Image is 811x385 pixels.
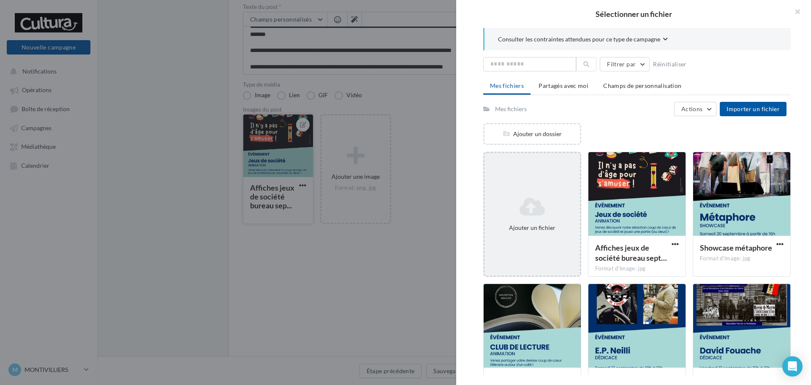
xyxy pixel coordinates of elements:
div: Format d'image: jpg [700,255,784,262]
span: Importer un fichier [727,105,780,112]
span: Affiches jeux de société bureau septembre [595,243,667,262]
button: Consulter les contraintes attendues pour ce type de campagne [498,35,668,45]
span: Champs de personnalisation [603,82,681,89]
span: Consulter les contraintes attendues pour ce type de campagne [498,35,660,44]
span: Partagés avec moi [539,82,588,89]
span: Dédicace 12.09 [700,375,751,384]
h2: Sélectionner un fichier [470,10,797,18]
span: Mes fichiers [490,82,524,89]
div: Format d'image: jpg [595,265,679,273]
div: Ajouter un dossier [484,130,580,138]
span: Dédicace 13.09 [595,375,647,384]
span: Actions [681,105,702,112]
button: Actions [674,102,716,116]
button: Importer un fichier [720,102,787,116]
div: Mes fichiers [495,105,527,113]
div: Open Intercom Messenger [782,356,803,377]
button: Filtrer par [600,57,650,71]
div: Ajouter un fichier [488,224,577,232]
button: Réinitialiser [650,59,690,69]
span: Showcase métaphore [700,243,772,252]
